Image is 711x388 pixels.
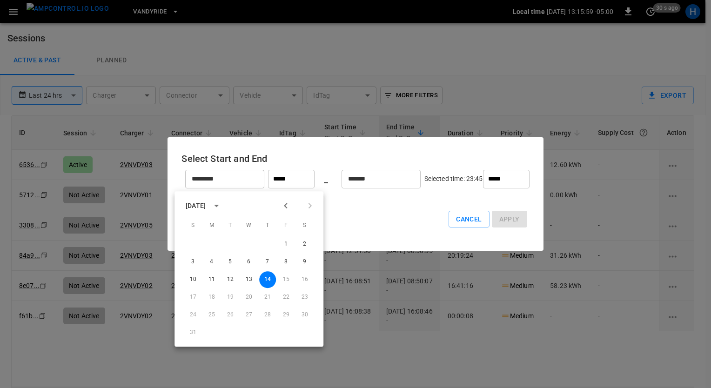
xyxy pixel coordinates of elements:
[208,198,224,214] button: calendar view is open, switch to year view
[186,201,206,211] div: [DATE]
[203,216,220,235] span: Monday
[222,216,239,235] span: Tuesday
[278,236,295,253] button: 1
[424,174,483,182] span: Selected time: 23:45
[296,236,313,253] button: 2
[185,216,201,235] span: Sunday
[241,216,257,235] span: Wednesday
[259,271,276,288] button: 14
[181,151,529,166] h6: Select Start and End
[185,271,201,288] button: 10
[259,216,276,235] span: Thursday
[259,254,276,270] button: 7
[185,254,201,270] button: 3
[296,216,313,235] span: Saturday
[324,172,328,187] h6: _
[278,254,295,270] button: 8
[241,254,257,270] button: 6
[203,271,220,288] button: 11
[203,254,220,270] button: 4
[222,254,239,270] button: 5
[181,192,529,201] p: Start date can't be after end date.
[241,271,257,288] button: 13
[222,271,239,288] button: 12
[278,198,294,214] button: Previous month
[296,254,313,270] button: 9
[449,211,489,228] button: Cancel
[278,216,295,235] span: Friday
